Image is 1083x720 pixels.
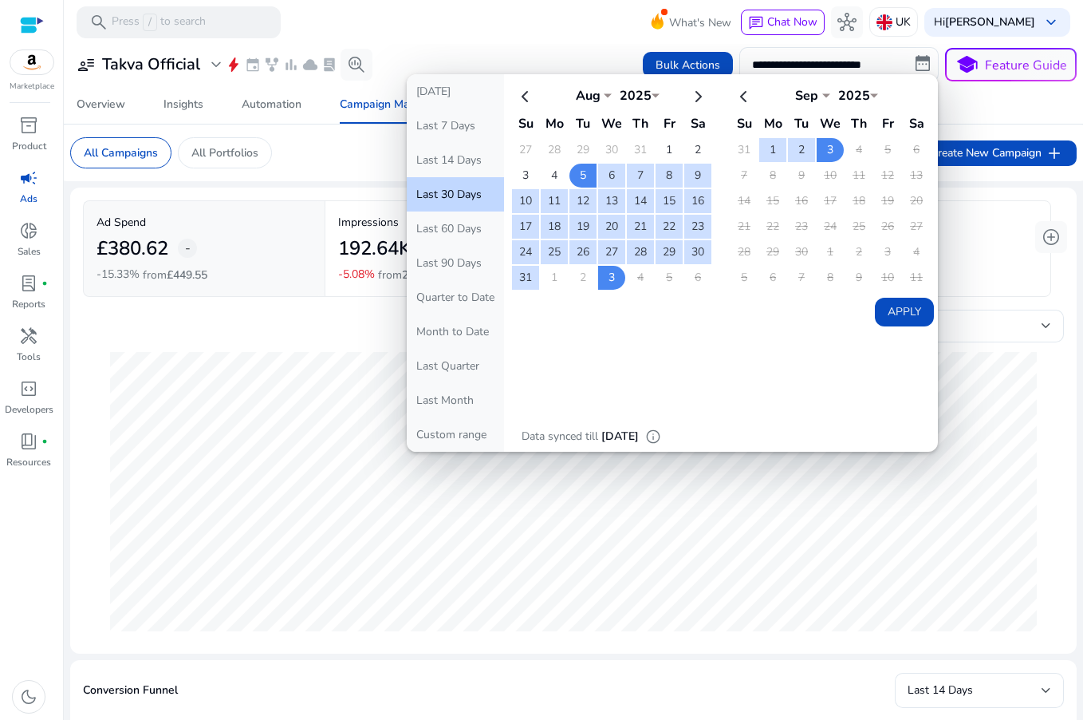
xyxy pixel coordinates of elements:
span: / [143,14,157,31]
span: book_4 [19,432,38,451]
span: lab_profile [19,274,38,293]
span: expand_more [207,55,226,74]
span: fiber_manual_record [41,280,48,287]
span: Chat Now [767,14,817,30]
button: Bulk Actions [643,52,733,77]
button: hub [831,6,863,38]
p: Impressions [338,214,553,231]
span: handyman [19,326,38,346]
p: -15.33% [96,269,140,280]
p: -5.08% [338,269,375,280]
img: uk.svg [876,14,892,30]
button: Last 30 Days [407,177,504,212]
div: Insights [163,99,203,110]
span: search_insights [347,55,366,74]
button: Last 14 Days [407,143,504,177]
button: add_circle [1035,221,1067,253]
div: 2025 [830,87,878,105]
button: Create New Campaignadd [918,140,1077,166]
p: Reports [12,297,45,311]
span: Last 14 Days [908,682,973,698]
span: 202.96K [402,267,443,283]
div: Campaign Manager [340,99,439,110]
h2: £380.62 [96,237,168,260]
span: fiber_manual_record [41,438,48,445]
span: info [645,429,661,445]
h5: Conversion Funnel [83,684,178,698]
button: [DATE] [407,74,504,109]
button: Custom range [407,417,504,452]
span: donut_small [19,221,38,240]
button: Last 7 Days [407,109,504,143]
p: Press to search [112,14,206,31]
span: school [955,53,979,77]
h3: Takva Official [102,55,200,74]
button: schoolFeature Guide [945,48,1077,81]
b: [PERSON_NAME] [945,14,1035,30]
span: inventory_2 [19,116,38,135]
p: All Campaigns [84,144,158,161]
span: keyboard_arrow_down [1042,13,1061,32]
button: chatChat Now [741,10,825,35]
span: cloud [302,57,318,73]
p: All Portfolios [191,144,258,161]
span: hub [837,13,857,32]
span: add_circle [1042,227,1061,247]
p: Sales [18,244,41,259]
span: user_attributes [77,55,96,74]
span: - [185,239,191,258]
img: amazon.svg [10,50,53,74]
button: Quarter to Date [407,280,504,315]
span: bolt [226,57,242,73]
span: lab_profile [321,57,337,73]
span: chat [748,15,764,31]
p: Data synced till [522,428,598,445]
p: Resources [6,455,51,469]
div: Aug [564,87,612,105]
div: Automation [242,99,301,110]
p: UK [896,8,911,36]
p: Feature Guide [985,56,1067,75]
p: Product [12,139,46,153]
p: Tools [17,350,41,364]
p: Hi [934,17,1035,28]
span: family_history [264,57,280,73]
button: Last Month [407,383,504,417]
button: search_insights [341,49,372,81]
div: Overview [77,99,125,110]
p: Marketplace [10,81,54,93]
span: Bulk Actions [656,57,720,73]
span: event [245,57,261,73]
span: search [89,13,108,32]
p: Ads [20,192,37,206]
p: [DATE] [601,428,639,445]
button: Last 60 Days [407,212,504,246]
span: £449.55 [167,267,207,283]
p: Ad Spend [96,214,312,231]
span: campaign [19,168,38,188]
span: bar_chart [283,57,299,73]
div: 2025 [612,87,660,105]
span: dark_mode [19,687,38,706]
span: Create New Campaign [931,144,1064,163]
h2: 192.64K [338,237,411,260]
span: What's New [669,9,731,37]
button: Last Quarter [407,349,504,383]
p: from [143,267,207,283]
span: code_blocks [19,379,38,398]
button: Month to Date [407,315,504,349]
p: from [378,267,443,283]
span: add [1045,144,1064,163]
button: Last 90 Days [407,246,504,280]
p: Developers [5,402,53,417]
button: Apply [875,298,934,326]
div: Sep [782,87,830,105]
